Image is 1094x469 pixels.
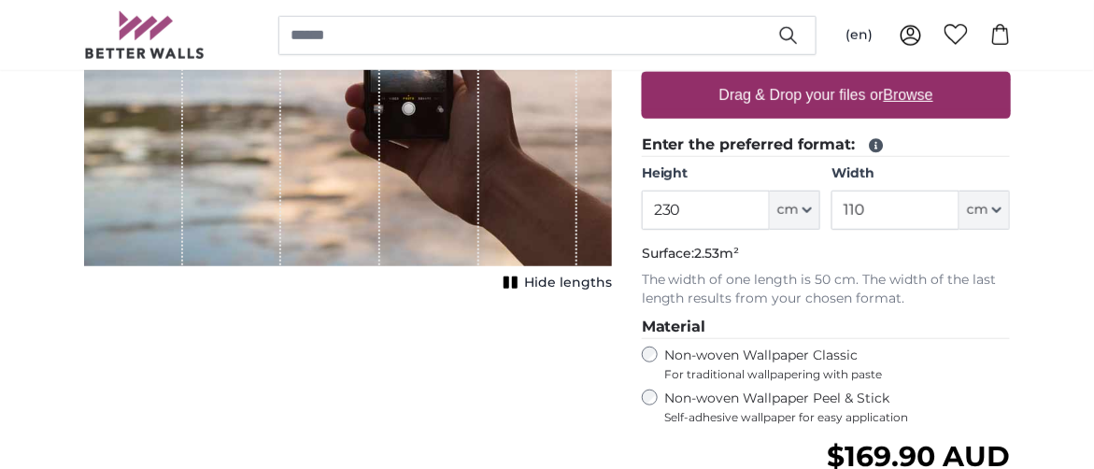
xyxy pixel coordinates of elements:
[665,367,1011,382] span: For traditional wallpapering with paste
[642,245,1011,263] p: Surface:
[967,201,988,220] span: cm
[770,191,820,230] button: cm
[665,347,1011,382] label: Non-woven Wallpaper Classic
[498,270,612,296] button: Hide lengths
[642,164,820,183] label: Height
[665,390,1011,425] label: Non-woven Wallpaper Peel & Stick
[695,245,740,262] span: 2.53m²
[831,164,1010,183] label: Width
[777,201,799,220] span: cm
[831,19,888,52] button: (en)
[665,410,1011,425] span: Self-adhesive wallpaper for easy application
[711,77,940,114] label: Drag & Drop your files or
[642,271,1011,308] p: The width of one length is 50 cm. The width of the last length results from your chosen format.
[84,11,206,59] img: Betterwalls
[884,87,933,103] u: Browse
[642,134,1011,157] legend: Enter the preferred format:
[524,274,612,292] span: Hide lengths
[959,191,1010,230] button: cm
[642,316,1011,339] legend: Material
